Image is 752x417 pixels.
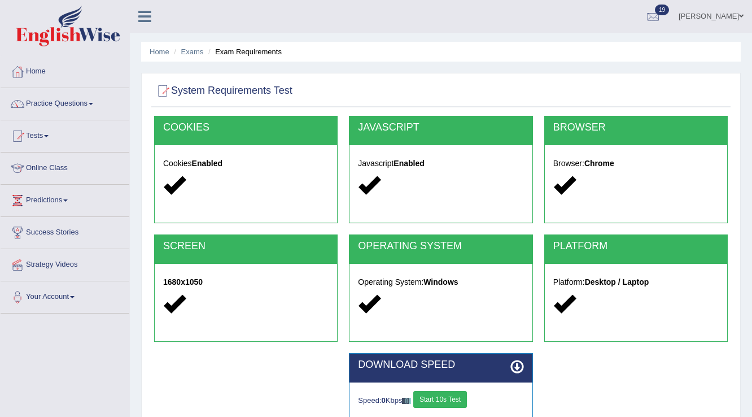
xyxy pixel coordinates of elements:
[423,277,458,286] strong: Windows
[206,46,282,57] li: Exam Requirements
[553,122,719,133] h2: BROWSER
[358,391,523,411] div: Speed: Kbps
[181,47,204,56] a: Exams
[382,396,386,405] strong: 0
[358,122,523,133] h2: JAVASCRIPT
[413,391,467,408] button: Start 10s Test
[1,153,129,181] a: Online Class
[163,241,329,252] h2: SCREEN
[1,249,129,277] a: Strategy Videos
[1,217,129,245] a: Success Stories
[358,241,523,252] h2: OPERATING SYSTEM
[1,120,129,149] a: Tests
[553,278,719,286] h5: Platform:
[402,398,411,404] img: ajax-loader-fb-connection.gif
[584,159,614,168] strong: Chrome
[192,159,222,168] strong: Enabled
[1,281,129,310] a: Your Account
[163,159,329,168] h5: Cookies
[1,185,129,213] a: Predictions
[1,88,129,116] a: Practice Questions
[150,47,169,56] a: Home
[358,359,523,371] h2: DOWNLOAD SPEED
[553,241,719,252] h2: PLATFORM
[1,56,129,84] a: Home
[553,159,719,168] h5: Browser:
[394,159,424,168] strong: Enabled
[163,122,329,133] h2: COOKIES
[655,5,669,15] span: 19
[358,278,523,286] h5: Operating System:
[163,277,203,286] strong: 1680x1050
[358,159,523,168] h5: Javascript
[585,277,649,286] strong: Desktop / Laptop
[154,82,292,99] h2: System Requirements Test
